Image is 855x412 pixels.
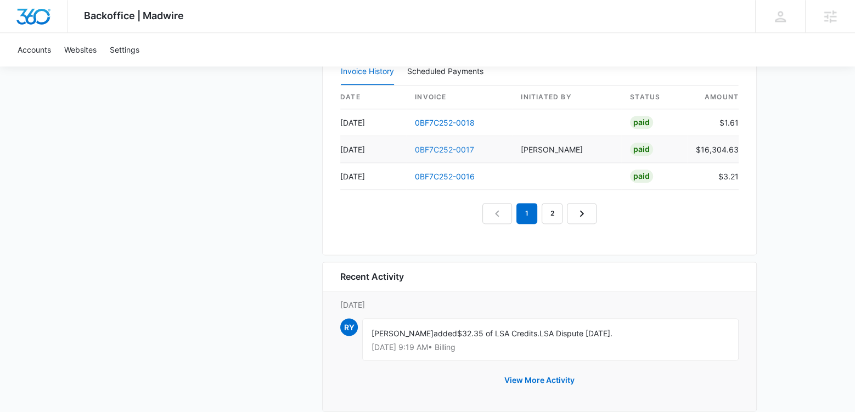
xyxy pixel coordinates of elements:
[415,118,475,127] a: 0BF7C252-0018
[340,299,739,311] p: [DATE]
[630,170,653,183] div: Paid
[340,270,404,283] h6: Recent Activity
[493,367,586,393] button: View More Activity
[512,136,621,163] td: [PERSON_NAME]
[407,67,488,75] div: Scheduled Payments
[372,343,729,351] p: [DATE] 9:19 AM • Billing
[457,329,539,338] span: $32.35 of LSA Credits.
[340,136,406,163] td: [DATE]
[406,86,512,109] th: invoice
[687,86,739,109] th: amount
[58,33,103,66] a: Websites
[687,136,739,163] td: $16,304.63
[434,329,457,338] span: added
[103,33,146,66] a: Settings
[372,329,434,338] span: [PERSON_NAME]
[415,172,475,181] a: 0BF7C252-0016
[340,318,358,336] span: RY
[687,163,739,190] td: $3.21
[11,33,58,66] a: Accounts
[630,116,653,129] div: Paid
[482,203,597,224] nav: Pagination
[621,86,687,109] th: status
[512,86,621,109] th: Initiated By
[340,163,406,190] td: [DATE]
[542,203,562,224] a: Page 2
[341,59,394,85] button: Invoice History
[516,203,537,224] em: 1
[539,329,612,338] span: LSA Dispute [DATE].
[84,10,184,21] span: Backoffice | Madwire
[340,86,406,109] th: date
[340,109,406,136] td: [DATE]
[630,143,653,156] div: Paid
[567,203,597,224] a: Next Page
[415,145,474,154] a: 0BF7C252-0017
[687,109,739,136] td: $1.61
